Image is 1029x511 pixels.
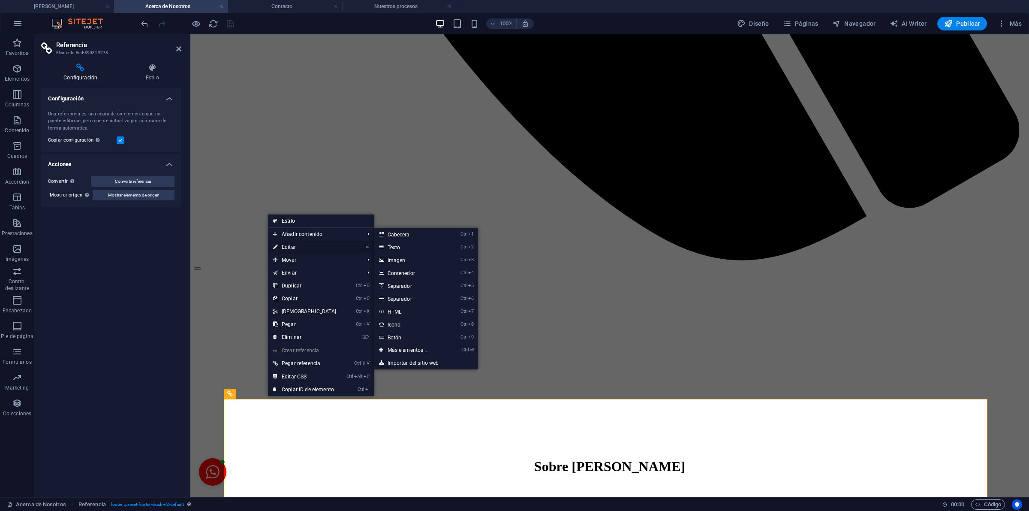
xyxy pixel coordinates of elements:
i: C [364,296,370,301]
h4: Configuración [41,88,181,104]
span: Haz clic para seleccionar y doble clic para editar [78,499,106,510]
i: D [364,283,370,288]
a: CtrlVPegar [268,318,342,331]
p: Imágenes [6,256,29,263]
a: ⌦Eliminar [268,331,342,344]
button: Páginas [779,17,822,30]
button: reload [208,18,218,29]
i: V [364,321,370,327]
img: Editor Logo [49,18,114,29]
i: Ctrl [460,308,467,314]
a: Ctrl⇧VPegar referencia [268,357,342,370]
i: 5 [468,283,474,288]
button: Código [971,499,1005,510]
p: Tablas [9,204,25,211]
h4: Acciones [41,154,181,169]
p: Elementos [5,76,30,82]
a: Ctrl⏎Más elementos ... [374,344,446,357]
i: ⏎ [470,347,474,353]
i: ⌦ [362,334,369,340]
a: CtrlCCopiar [268,292,342,305]
i: Este elemento es un preajuste personalizable [187,502,191,507]
i: 6 [468,296,474,301]
button: AI Writer [886,17,930,30]
span: Código [975,499,1001,510]
nav: breadcrumb [78,499,192,510]
i: 9 [468,334,474,340]
span: AI Writer [890,19,927,28]
a: Crear referencia [268,344,374,357]
i: ⏎ [365,244,369,250]
a: ⏎Editar [268,241,342,254]
i: 4 [468,270,474,275]
span: Páginas [783,19,818,28]
i: Ctrl [356,283,363,288]
i: Ctrl [460,270,467,275]
i: 2 [468,244,474,250]
i: 3 [468,257,474,263]
i: Ctrl [356,308,363,314]
a: Haz clic para cancelar la selección y doble clic para abrir páginas [7,499,66,510]
i: Ctrl [460,334,467,340]
i: ⇧ [362,360,366,366]
label: Convertir [48,176,91,187]
i: Ctrl [462,347,469,353]
span: Publicar [944,19,981,28]
i: Alt [354,374,363,379]
h3: Elemento #ed-890819278 [56,49,164,57]
i: Al redimensionar, ajustar el nivel de zoom automáticamente para ajustarse al dispositivo elegido. [521,20,529,27]
p: Contenido [5,127,29,134]
i: Ctrl [356,296,363,301]
p: Pie de página [1,333,33,340]
a: Ctrl2Texto [374,241,446,254]
span: Más [997,19,1022,28]
button: Más [994,17,1025,30]
a: Importar del sitio web [374,357,478,369]
h2: Referencia [56,41,181,49]
a: Estilo [268,215,374,227]
button: Mostrar elemento de origen [93,190,175,200]
h4: Acerca de Nosotros [114,2,228,11]
i: C [364,374,370,379]
a: Ctrl5Separador [374,279,446,292]
div: Diseño (Ctrl+Alt+Y) [734,17,773,30]
button: undo [139,18,150,29]
label: Mostrar origen [50,190,93,200]
a: CtrlAltCEditar CSS [268,370,342,383]
label: Copiar configuración [48,135,117,145]
span: Mover [268,254,361,266]
i: 8 [468,321,474,327]
h4: Nuestros procesos [342,2,456,11]
i: Ctrl [460,296,467,301]
a: CtrlICopiar ID de elemento [268,383,342,396]
i: X [364,308,370,314]
i: 7 [468,308,474,314]
i: Ctrl [460,244,467,250]
i: Ctrl [460,257,467,263]
p: Favoritos [6,50,28,57]
button: Diseño [734,17,773,30]
i: 1 [468,231,474,237]
h4: Configuración [41,63,123,82]
a: CtrlDDuplicar [268,279,342,292]
p: Encabezado [3,307,32,314]
i: Ctrl [354,360,361,366]
span: 00 00 [951,499,964,510]
span: : [957,501,958,508]
div: Una referencia es una copia de un elemento que no puede editarse, pero que se actualiza por sí mi... [48,111,175,132]
a: Enviar [268,266,361,279]
a: Ctrl6Separador [374,292,446,305]
i: Ctrl [460,283,467,288]
a: Ctrl4Contenedor [374,266,446,279]
span: Navegador [832,19,876,28]
p: Colecciones [3,410,31,417]
a: CtrlX[DEMOGRAPHIC_DATA] [268,305,342,318]
a: Ctrl7HTML [374,305,446,318]
span: Convertir referencia [115,176,151,187]
a: Ctrl1Cabecera [374,228,446,241]
i: Ctrl [460,321,467,327]
i: I [365,387,370,392]
button: Open chat window [9,424,36,451]
span: Diseño [737,19,769,28]
p: Accordion [5,178,29,185]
